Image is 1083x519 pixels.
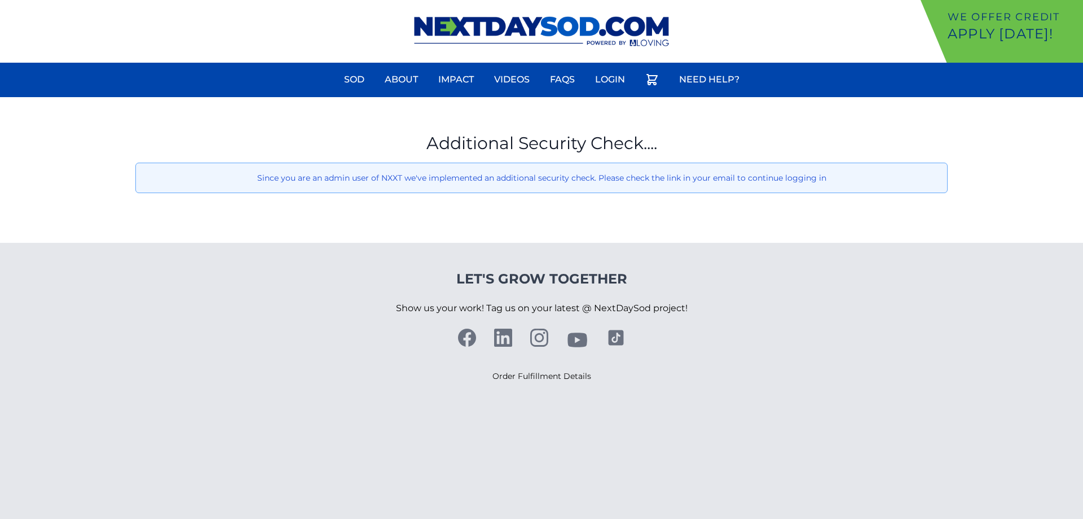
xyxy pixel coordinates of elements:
h4: Let's Grow Together [396,270,688,288]
a: Login [588,66,632,93]
a: Need Help? [672,66,746,93]
a: FAQs [543,66,582,93]
a: Order Fulfillment Details [492,371,591,381]
a: Sod [337,66,371,93]
p: Since you are an admin user of NXXT we've implemented an additional security check. Please check ... [145,172,938,184]
a: About [378,66,425,93]
a: Impact [432,66,481,93]
p: Show us your work! Tag us on your latest @ NextDaySod project! [396,288,688,329]
p: Apply [DATE]! [948,25,1078,43]
h1: Additional Security Check.... [135,133,948,154]
p: We offer Credit [948,9,1078,25]
a: Videos [487,66,536,93]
